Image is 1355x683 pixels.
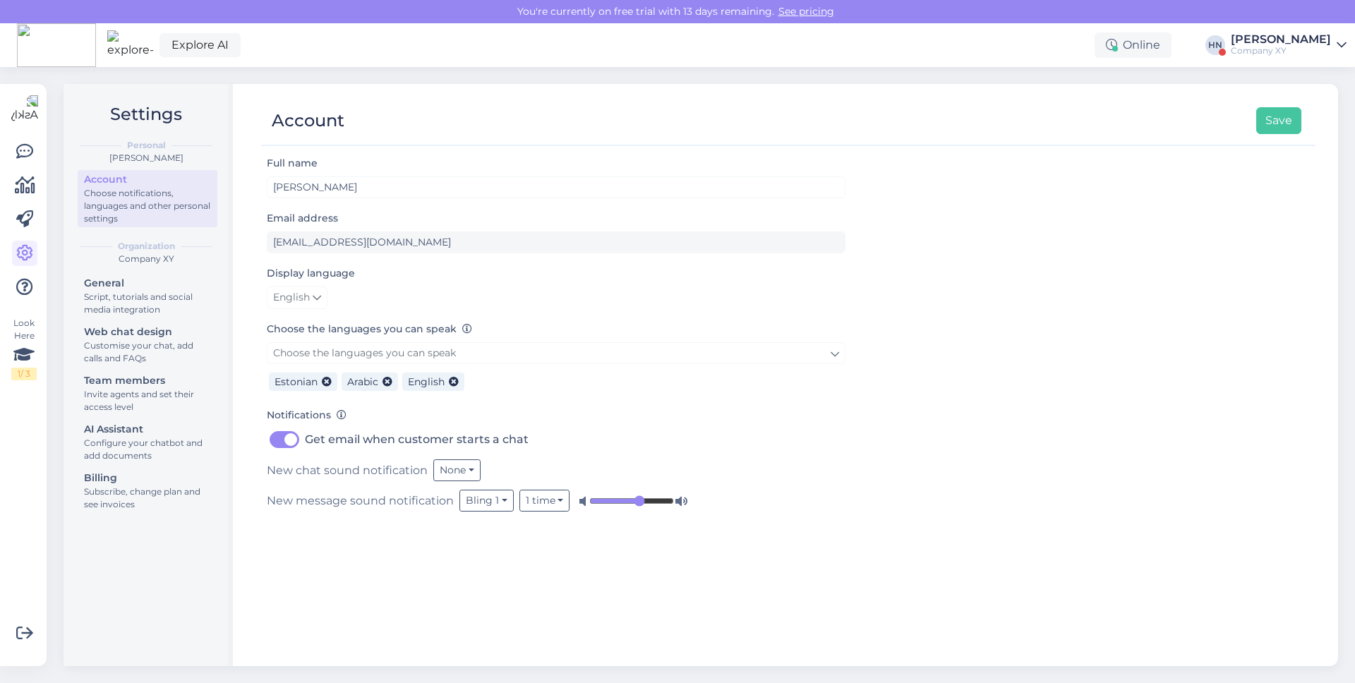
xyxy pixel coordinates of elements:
div: Billing [84,471,211,485]
div: General [84,276,211,291]
div: New chat sound notification [267,459,845,481]
div: New message sound notification [267,490,845,512]
div: HN [1205,35,1225,55]
b: Organization [118,240,175,253]
div: Customise your chat, add calls and FAQs [84,339,211,365]
div: [PERSON_NAME] [1231,34,1331,45]
div: Invite agents and set their access level [84,388,211,413]
label: Get email when customer starts a chat [305,428,529,451]
button: Save [1256,107,1301,134]
button: Bling 1 [459,490,514,512]
label: Choose the languages you can speak [267,322,472,337]
div: Subscribe, change plan and see invoices [84,485,211,511]
span: Arabic [347,375,378,388]
label: Email address [267,211,338,226]
b: Personal [127,139,166,152]
div: Team members [84,373,211,388]
a: [PERSON_NAME]Company XY [1231,34,1347,56]
button: None [433,459,481,481]
div: Configure your chatbot and add documents [84,437,211,462]
input: Enter name [267,176,845,198]
a: Team membersInvite agents and set their access level [78,371,217,416]
img: Askly Logo [11,95,38,122]
div: [PERSON_NAME] [75,152,217,164]
div: 1 / 3 [11,368,37,380]
a: AccountChoose notifications, languages and other personal settings [78,170,217,227]
label: Notifications [267,408,347,423]
input: Enter email [267,231,845,253]
span: Estonian [275,375,318,388]
div: Account [84,172,211,187]
span: English [273,290,310,306]
div: Online [1095,32,1172,58]
span: Choose the languages you can speak [273,346,456,359]
div: Company XY [1231,45,1331,56]
a: English [267,286,327,309]
label: Display language [267,266,355,281]
a: Explore AI [159,33,241,57]
div: Choose notifications, languages and other personal settings [84,187,211,225]
a: Web chat designCustomise your chat, add calls and FAQs [78,322,217,367]
img: explore-ai [107,30,154,60]
a: See pricing [774,5,838,18]
div: Account [272,107,344,134]
button: 1 time [519,490,570,512]
div: Script, tutorials and social media integration [84,291,211,316]
div: Look Here [11,317,37,380]
h2: Settings [75,101,217,128]
a: GeneralScript, tutorials and social media integration [78,274,217,318]
div: AI Assistant [84,422,211,437]
span: English [408,375,445,388]
a: BillingSubscribe, change plan and see invoices [78,469,217,513]
div: Web chat design [84,325,211,339]
a: Choose the languages you can speak [267,342,845,364]
a: AI AssistantConfigure your chatbot and add documents [78,420,217,464]
div: Company XY [75,253,217,265]
label: Full name [267,156,318,171]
